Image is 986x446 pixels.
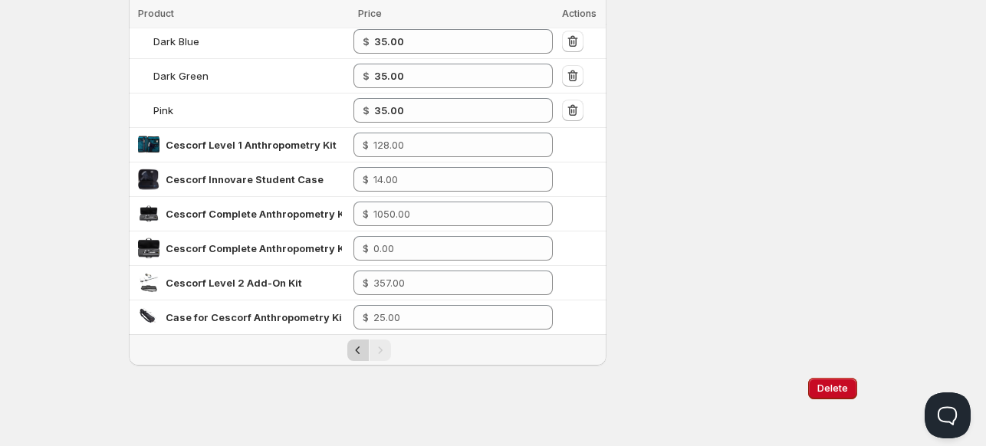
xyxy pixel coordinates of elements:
[373,202,530,226] input: 1050.00
[166,208,458,220] span: Cescorf Complete Anthropometry Kit with Skinfold Caliper
[153,70,209,82] span: Dark Green
[363,311,369,323] span: $
[808,378,857,399] button: Delete
[374,29,530,54] input: 46.00
[153,68,209,84] div: Dark Green
[153,103,173,118] div: Pink
[129,334,606,366] nav: Pagination
[925,392,971,438] iframe: Help Scout Beacon - Open
[166,277,302,289] span: Cescorf Level 2 Add-On Kit
[138,8,174,19] span: Product
[363,70,370,82] strong: $
[166,206,342,221] div: Cescorf Complete Anthropometry Kit with Skinfold Caliper
[373,236,530,261] input: 0.00
[358,8,382,19] span: Price
[363,242,369,254] span: $
[562,8,597,19] span: Actions
[373,133,530,157] input: 128.00
[166,173,324,185] span: Cescorf Innovare Student Case
[373,167,530,192] input: 14.00
[166,139,337,151] span: Cescorf Level 1 Anthropometry Kit
[166,241,342,256] div: Cescorf Complete Anthropometry Kit Case
[363,35,370,48] strong: $
[166,172,324,187] div: Cescorf Innovare Student Case
[374,64,530,88] input: 46.00
[153,35,199,48] span: Dark Blue
[363,139,369,151] span: $
[374,98,530,123] input: 46.00
[347,339,369,361] button: Previous
[166,311,412,323] span: Case for Cescorf Anthropometry Kit Case (Black)
[153,34,199,49] div: Dark Blue
[817,382,848,395] span: Delete
[373,271,530,295] input: 357.00
[166,275,302,290] div: Cescorf Level 2 Add-On Kit
[373,305,530,330] input: 25.00
[363,208,369,220] span: $
[363,173,369,185] span: $
[166,137,337,152] div: Cescorf Level 1 Anthropometry Kit
[363,104,370,116] strong: $
[363,277,369,289] span: $
[153,104,173,116] span: Pink
[166,242,380,254] span: Cescorf Complete Anthropometry Kit Case
[166,310,342,325] div: Case for Cescorf Anthropometry Kit Case (Black)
